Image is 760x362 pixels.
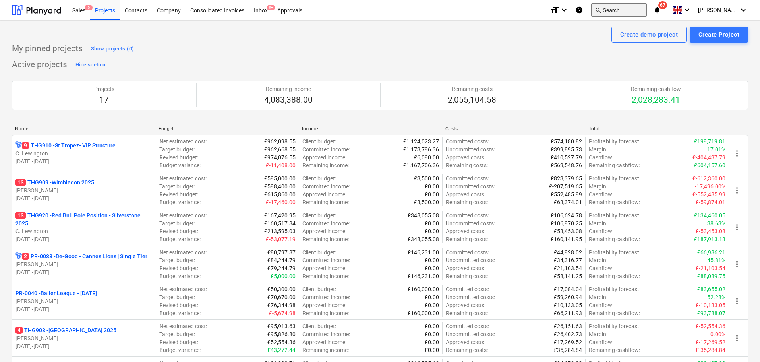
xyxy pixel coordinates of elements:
p: Remaining cashflow [631,85,681,93]
p: Remaining costs : [446,272,488,280]
p: Committed income : [302,330,350,338]
p: £26,151.63 [554,322,582,330]
p: Client budget : [302,248,336,256]
p: £-10,133.05 [696,301,725,309]
p: £-17,269.52 [696,338,725,346]
p: £-53,077.19 [266,235,296,243]
p: 0.00% [710,330,725,338]
p: £574,180.82 [551,137,582,145]
p: £88,089.75 [697,272,725,280]
p: Cashflow : [589,190,613,198]
p: £66,986.21 [697,248,725,256]
p: Remaining costs [448,85,496,93]
p: £95,826.80 [267,330,296,338]
p: £199,719.81 [694,137,725,145]
p: Profitability forecast : [589,174,640,182]
p: Net estimated cost : [159,248,207,256]
p: £-21,103.54 [696,264,725,272]
p: £595,000.00 [264,174,296,182]
p: £-53,453.08 [696,227,725,235]
span: 67 [658,1,667,9]
span: 13 [15,179,26,186]
p: Approved income : [302,301,346,309]
p: Committed costs : [446,322,489,330]
p: £35,284.84 [554,346,582,354]
p: Remaining cashflow : [589,198,640,206]
div: Total [589,126,726,132]
p: £974,076.55 [264,153,296,161]
span: 2 [22,253,29,260]
p: £187,913.13 [694,235,725,243]
p: £0.00 [425,227,439,235]
p: Net estimated cost : [159,285,207,293]
p: £79,244.79 [267,264,296,272]
p: Target budget : [159,330,195,338]
div: 2PR-0038 -Be-Good - Cannes Lions | Single Tier[PERSON_NAME][DATE]-[DATE] [15,252,153,276]
p: Cashflow : [589,264,613,272]
i: notifications [653,5,661,15]
div: Hide section [75,60,105,70]
p: Net estimated cost : [159,322,207,330]
p: £399,895.73 [551,145,582,153]
i: keyboard_arrow_down [739,5,748,15]
div: Budget [159,126,296,132]
p: THG908 - [GEOGRAPHIC_DATA] 2025 [15,326,116,334]
p: Target budget : [159,256,195,264]
p: Revised budget : [159,338,198,346]
p: Margin : [589,256,607,264]
p: [PERSON_NAME] [15,260,153,268]
iframe: Chat Widget [720,324,760,362]
button: Create Project [690,27,748,43]
span: more_vert [732,223,742,232]
button: Create demo project [611,27,687,43]
p: £50,300.00 [267,285,296,293]
p: £563,548.76 [551,161,582,169]
p: £1,167,706.36 [403,161,439,169]
p: [DATE] - [DATE] [15,268,153,276]
p: Committed costs : [446,137,489,145]
p: £63,374.01 [554,198,582,206]
p: Revised budget : [159,190,198,198]
p: Net estimated cost : [159,137,207,145]
p: Remaining cashflow : [589,309,640,317]
p: Revised budget : [159,264,198,272]
p: £615,860.00 [264,190,296,198]
p: £80,797.87 [267,248,296,256]
p: Margin : [589,182,607,190]
p: Remaining costs : [446,346,488,354]
p: Uncommitted costs : [446,256,495,264]
p: Committed costs : [446,174,489,182]
p: Revised budget : [159,153,198,161]
p: Approved income : [302,227,346,235]
p: Cashflow : [589,227,613,235]
p: PR-0038 - Be-Good - Cannes Lions | Single Tier [22,252,147,260]
div: Project has multi currencies enabled [15,252,22,260]
p: £962,668.55 [264,145,296,153]
p: Profitability forecast : [589,137,640,145]
div: Project has multi currencies enabled [15,141,22,149]
div: Costs [445,126,582,132]
p: Target budget : [159,182,195,190]
p: Client budget : [302,285,336,293]
p: [DATE] - [DATE] [15,157,153,165]
p: £76,344.98 [267,301,296,309]
p: £0.00 [425,338,439,346]
p: Target budget : [159,293,195,301]
span: more_vert [732,259,742,269]
p: Approved costs : [446,190,485,198]
p: £213,595.03 [264,227,296,235]
div: 13THG920 -Red Bull Pole Position - Silverstone 2025C. Lewington[DATE]-[DATE] [15,211,153,243]
p: Margin : [589,330,607,338]
p: Profitability forecast : [589,322,640,330]
p: PR-0040 - Baller League - [DATE] [15,289,97,297]
p: Uncommitted costs : [446,182,495,190]
div: 4THG908 -[GEOGRAPHIC_DATA] 2025[PERSON_NAME][DATE]-[DATE] [15,326,153,350]
p: [DATE] - [DATE] [15,305,153,313]
p: Uncommitted costs : [446,293,495,301]
p: Uncommitted costs : [446,219,495,227]
p: £6,090.00 [414,153,439,161]
span: more_vert [732,296,742,306]
p: 2,028,283.41 [631,95,681,106]
p: Remaining income : [302,272,349,280]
